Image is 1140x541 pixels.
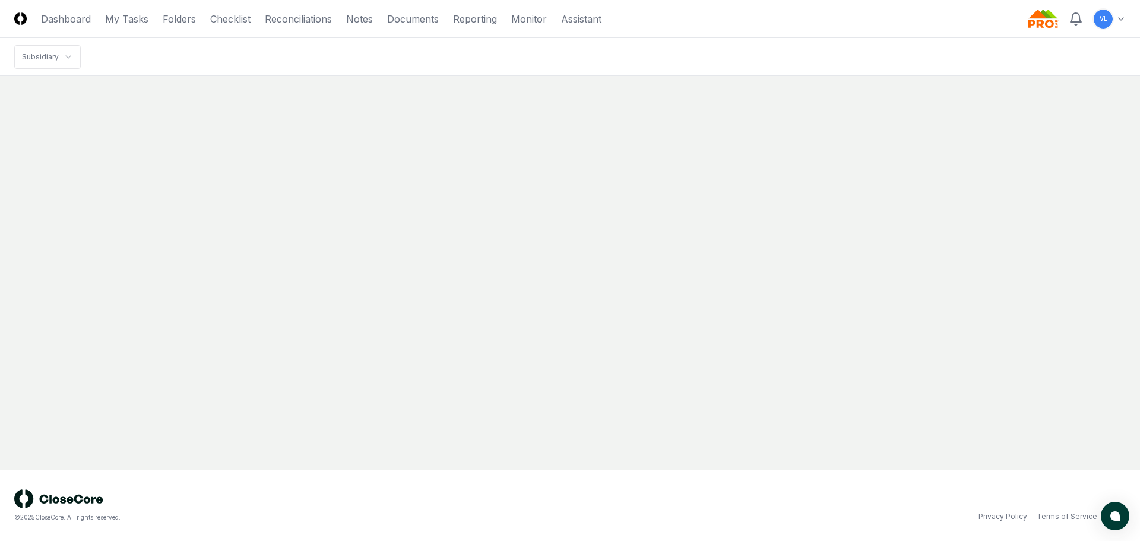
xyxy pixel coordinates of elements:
[346,12,373,26] a: Notes
[1037,511,1097,522] a: Terms of Service
[210,12,251,26] a: Checklist
[511,12,547,26] a: Monitor
[41,12,91,26] a: Dashboard
[163,12,196,26] a: Folders
[14,489,103,508] img: logo
[14,45,81,69] nav: breadcrumb
[387,12,439,26] a: Documents
[561,12,601,26] a: Assistant
[978,511,1027,522] a: Privacy Policy
[105,12,148,26] a: My Tasks
[14,12,27,25] img: Logo
[265,12,332,26] a: Reconciliations
[14,513,570,522] div: © 2025 CloseCore. All rights reserved.
[1100,14,1107,23] span: VL
[1028,10,1059,29] img: Probar logo
[453,12,497,26] a: Reporting
[1092,8,1114,30] button: VL
[1101,502,1129,530] button: atlas-launcher
[22,52,59,62] div: Subsidiary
